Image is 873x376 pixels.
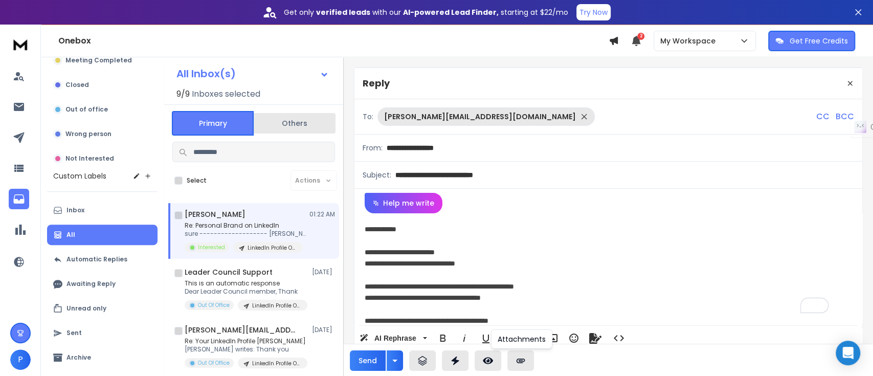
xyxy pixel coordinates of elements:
p: Out of office [65,105,108,114]
button: Primary [172,111,254,136]
button: Underline (Ctrl+U) [476,328,496,348]
button: Others [254,112,335,135]
p: My Workspace [660,36,720,46]
p: Unread only [66,304,106,313]
p: LinkedIn Profile Optimization - COACH - [GEOGRAPHIC_DATA] - 1-10 [248,244,297,252]
p: Automatic Replies [66,255,127,263]
p: [DATE] [312,326,335,334]
button: All Inbox(s) [168,63,337,84]
p: CC [816,110,830,123]
p: Not Interested [65,154,114,163]
p: Closed [65,81,89,89]
p: 01:22 AM [309,210,335,218]
p: Subject: [363,170,391,180]
button: Try Now [576,4,611,20]
h1: [PERSON_NAME] [185,209,245,219]
p: This is an automatic response [185,279,307,287]
p: Out Of Office [198,301,230,309]
label: Select [187,176,207,185]
p: Meeting Completed [65,56,132,64]
button: Automatic Replies [47,249,158,270]
div: Open Intercom Messenger [836,341,860,365]
button: Not Interested [47,148,158,169]
p: Awaiting Reply [66,280,116,288]
h1: Onebox [58,35,609,47]
p: [PERSON_NAME][EMAIL_ADDRESS][DOMAIN_NAME] [384,112,576,122]
strong: AI-powered Lead Finder, [403,7,499,17]
p: [DATE] [312,268,335,276]
h1: All Inbox(s) [176,69,236,79]
button: Awaiting Reply [47,274,158,294]
p: Re: Personal Brand on LinkedIn [185,222,307,230]
p: Inbox [66,206,84,214]
button: Code View [609,328,629,348]
p: Dear Leader Council member, Thank [185,287,307,296]
button: Italic (Ctrl+I) [455,328,474,348]
strong: verified leads [316,7,370,17]
p: LinkedIn Profile Optimization - COACH - [GEOGRAPHIC_DATA] - 1-10 [252,302,301,309]
h1: [PERSON_NAME][EMAIL_ADDRESS][DOMAIN_NAME] [185,325,297,335]
p: Out Of Office [198,359,230,367]
p: To: [363,112,373,122]
h3: Inboxes selected [192,88,260,100]
button: P [10,349,31,370]
span: AI Rephrase [372,334,418,343]
button: Unread only [47,298,158,319]
button: Emoticons [564,328,584,348]
button: Send [350,350,386,371]
button: Get Free Credits [768,31,855,51]
p: LinkedIn Profile Optimization - COACH - [GEOGRAPHIC_DATA] - 1-10 [252,360,301,367]
p: Try Now [579,7,608,17]
p: Re: Your LinkedIn Profile [PERSON_NAME] [185,337,307,345]
p: Wrong person [65,130,111,138]
button: Wrong person [47,124,158,144]
p: All [66,231,75,239]
p: Interested [198,244,225,251]
button: Archive [47,347,158,368]
p: Get only with our starting at $22/mo [284,7,568,17]
button: Meeting Completed [47,50,158,71]
span: 9 / 9 [176,88,190,100]
p: Reply [363,76,390,91]
div: Attachments [491,329,552,349]
span: 2 [637,33,644,40]
button: AI Rephrase [357,328,429,348]
p: Sent [66,329,82,337]
button: More Text [498,328,517,348]
button: Bold (Ctrl+B) [433,328,453,348]
h1: Leader Council Support [185,267,273,277]
p: BCC [836,110,854,123]
p: [PERSON_NAME] writes: Thank you [185,345,307,353]
button: Sent [47,323,158,343]
p: Archive [66,353,91,362]
p: From: [363,143,383,153]
button: Out of office [47,99,158,120]
h3: Custom Labels [53,171,106,181]
img: logo [10,35,31,54]
button: All [47,225,158,245]
div: To enrich screen reader interactions, please activate Accessibility in Grammarly extension settings [354,213,849,323]
p: Get Free Credits [790,36,848,46]
button: Inbox [47,200,158,220]
p: sure ------------------- [PERSON_NAME] [PERSON_NAME] [185,230,307,238]
button: Help me write [365,193,442,213]
button: Signature [586,328,605,348]
button: Closed [47,75,158,95]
